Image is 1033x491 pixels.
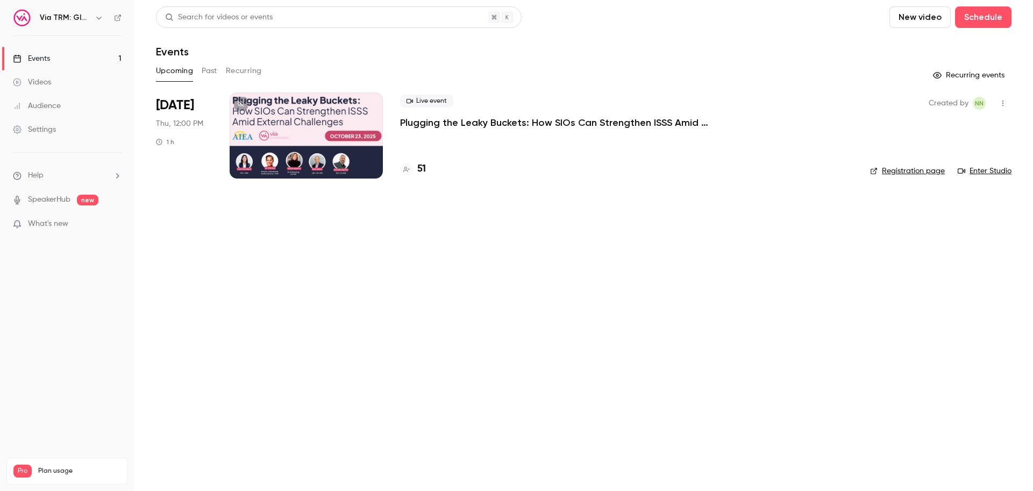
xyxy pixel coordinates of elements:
[156,118,203,129] span: Thu, 12:00 PM
[156,138,174,146] div: 1 h
[156,97,194,114] span: [DATE]
[400,162,426,176] a: 51
[13,465,32,478] span: Pro
[889,6,951,28] button: New video
[156,92,212,179] div: Oct 23 Thu, 12:00 PM (America/New York)
[28,194,70,205] a: SpeakerHub
[975,97,984,110] span: NN
[156,62,193,80] button: Upcoming
[38,467,121,475] span: Plan usage
[28,170,44,181] span: Help
[929,97,968,110] span: Created by
[13,124,56,135] div: Settings
[13,77,51,88] div: Videos
[13,53,50,64] div: Events
[109,219,122,229] iframe: Noticeable Trigger
[13,101,61,111] div: Audience
[870,166,945,176] a: Registration page
[226,62,262,80] button: Recurring
[13,170,122,181] li: help-dropdown-opener
[417,162,426,176] h4: 51
[928,67,1011,84] button: Recurring events
[156,45,189,58] h1: Events
[958,166,1011,176] a: Enter Studio
[400,116,723,129] a: Plugging the Leaky Buckets: How SIOs Can Strengthen ISSS Amid External Challenges
[165,12,273,23] div: Search for videos or events
[13,9,31,26] img: Via TRM: Global Engagement Solutions
[973,97,986,110] span: Nicole Neese
[40,12,90,23] h6: Via TRM: Global Engagement Solutions
[28,218,68,230] span: What's new
[955,6,1011,28] button: Schedule
[77,195,98,205] span: new
[202,62,217,80] button: Past
[400,95,453,108] span: Live event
